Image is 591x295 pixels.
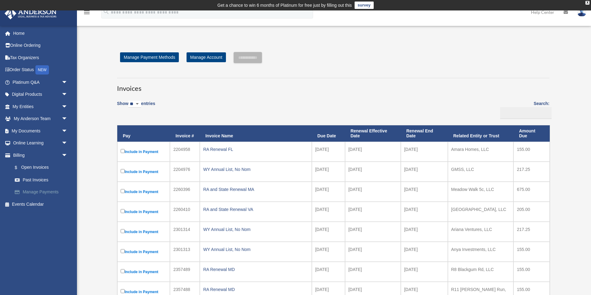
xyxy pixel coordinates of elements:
a: Order StatusNEW [4,64,77,76]
td: 205.00 [513,202,550,222]
div: RA Renewal MD [203,265,308,274]
td: 675.00 [513,182,550,202]
input: Include in Payment [121,149,125,153]
td: [DATE] [345,182,401,202]
span: arrow_drop_down [62,76,74,89]
a: Billingarrow_drop_down [4,149,77,161]
a: $Open Invoices [9,161,74,174]
div: RA Renewal MD [203,285,308,294]
div: WY Annual List, No Nom [203,225,308,234]
a: Manage Payment Methods [120,52,179,62]
input: Include in Payment [121,249,125,253]
input: Include in Payment [121,289,125,293]
td: 155.00 [513,262,550,282]
th: Invoice Name: activate to sort column ascending [200,125,312,142]
td: 2301313 [170,242,200,262]
label: Show entries [117,100,155,114]
div: close [585,1,589,5]
a: My Documentsarrow_drop_down [4,125,77,137]
input: Search: [500,107,552,119]
td: [DATE] [345,142,401,162]
div: Get a chance to win 6 months of Platinum for free just by filling out this [217,2,352,9]
span: arrow_drop_down [62,100,74,113]
div: WY Annual List, No Nom [203,245,308,254]
a: My Entitiesarrow_drop_down [4,100,77,113]
td: Anya Investments, LLC [448,242,514,262]
td: GMSS, LLC [448,162,514,182]
span: arrow_drop_down [62,113,74,125]
span: arrow_drop_down [62,88,74,101]
a: Tax Organizers [4,51,77,64]
span: arrow_drop_down [62,149,74,162]
a: Events Calendar [4,198,77,210]
i: menu [83,9,90,16]
a: survey [355,2,374,9]
img: Anderson Advisors Platinum Portal [3,7,58,19]
span: $ [18,164,21,172]
div: NEW [35,65,49,75]
i: search [103,8,110,15]
td: 2301314 [170,222,200,242]
td: 2204958 [170,142,200,162]
span: arrow_drop_down [62,137,74,150]
a: My Anderson Teamarrow_drop_down [4,113,77,125]
td: [DATE] [401,242,448,262]
td: [DATE] [345,242,401,262]
div: RA and State Renewal MA [203,185,308,194]
td: Meadow Walk 5c, LLC [448,182,514,202]
td: [DATE] [401,162,448,182]
td: [DATE] [312,242,345,262]
label: Include in Payment [121,228,167,236]
a: Online Learningarrow_drop_down [4,137,77,149]
td: [DATE] [345,262,401,282]
label: Include in Payment [121,188,167,196]
td: [DATE] [401,182,448,202]
td: [DATE] [312,222,345,242]
td: [DATE] [312,142,345,162]
select: Showentries [128,101,141,108]
a: menu [83,11,90,16]
a: Online Ordering [4,39,77,52]
input: Include in Payment [121,209,125,213]
td: 2357489 [170,262,200,282]
img: User Pic [577,8,586,17]
input: Include in Payment [121,169,125,173]
th: Renewal Effective Date: activate to sort column ascending [345,125,401,142]
a: Manage Account [187,52,226,62]
th: Amount Due: activate to sort column ascending [513,125,550,142]
td: 155.00 [513,242,550,262]
div: RA Renewal FL [203,145,308,154]
td: [DATE] [312,162,345,182]
td: [DATE] [401,222,448,242]
td: 155.00 [513,142,550,162]
label: Include in Payment [121,268,167,276]
a: Past Invoices [9,174,77,186]
td: 2204976 [170,162,200,182]
td: [DATE] [345,222,401,242]
a: Home [4,27,77,39]
div: RA and State Renewal VA [203,205,308,214]
label: Include in Payment [121,148,167,156]
span: arrow_drop_down [62,125,74,137]
input: Include in Payment [121,229,125,233]
td: [DATE] [401,262,448,282]
td: [DATE] [312,262,345,282]
td: 2260410 [170,202,200,222]
a: Manage Payments [9,186,77,198]
td: 217.25 [513,162,550,182]
label: Include in Payment [121,208,167,216]
th: Pay: activate to sort column descending [117,125,170,142]
input: Include in Payment [121,189,125,193]
label: Include in Payment [121,248,167,256]
td: 217.25 [513,222,550,242]
td: 2260396 [170,182,200,202]
div: WY Annual List, No Nom [203,165,308,174]
input: Include in Payment [121,269,125,273]
td: [DATE] [345,162,401,182]
a: Platinum Q&Aarrow_drop_down [4,76,77,88]
td: Amara Homes, LLC [448,142,514,162]
td: [DATE] [312,182,345,202]
th: Related Entity or Trust: activate to sort column ascending [448,125,514,142]
label: Search: [498,100,549,119]
td: Ariana Ventures, LLC [448,222,514,242]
